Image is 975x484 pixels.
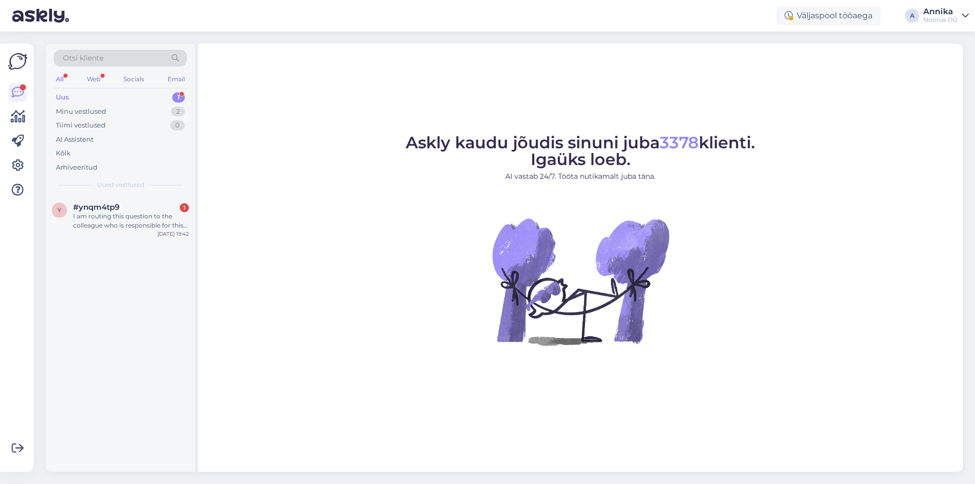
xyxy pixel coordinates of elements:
[8,52,27,71] img: Askly Logo
[56,92,69,103] div: Uus
[56,163,97,173] div: Arhiveeritud
[923,8,958,16] div: Annika
[406,133,755,169] span: Askly kaudu jõudis sinuni juba klienti. Igaüks loeb.
[57,206,61,214] span: y
[489,190,672,373] img: No Chat active
[166,73,187,86] div: Email
[85,73,103,86] div: Web
[660,133,699,152] span: 3378
[56,148,71,158] div: Kõik
[905,9,919,23] div: A
[180,203,189,212] div: 1
[172,92,185,103] div: 1
[923,8,969,24] a: AnnikaNoorus OÜ
[157,230,189,238] div: [DATE] 19:42
[97,180,144,189] span: Uued vestlused
[56,107,106,117] div: Minu vestlused
[406,171,755,182] p: AI vastab 24/7. Tööta nutikamalt juba täna.
[56,120,106,131] div: Tiimi vestlused
[63,53,104,63] span: Otsi kliente
[121,73,146,86] div: Socials
[73,203,119,212] span: #ynqm4tp9
[73,212,189,230] div: I am routing this question to the colleague who is responsible for this topic. The reply might ta...
[170,120,185,131] div: 0
[54,73,66,86] div: All
[776,7,881,25] div: Väljaspool tööaega
[171,107,185,117] div: 2
[923,16,958,24] div: Noorus OÜ
[56,135,93,145] div: AI Assistent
